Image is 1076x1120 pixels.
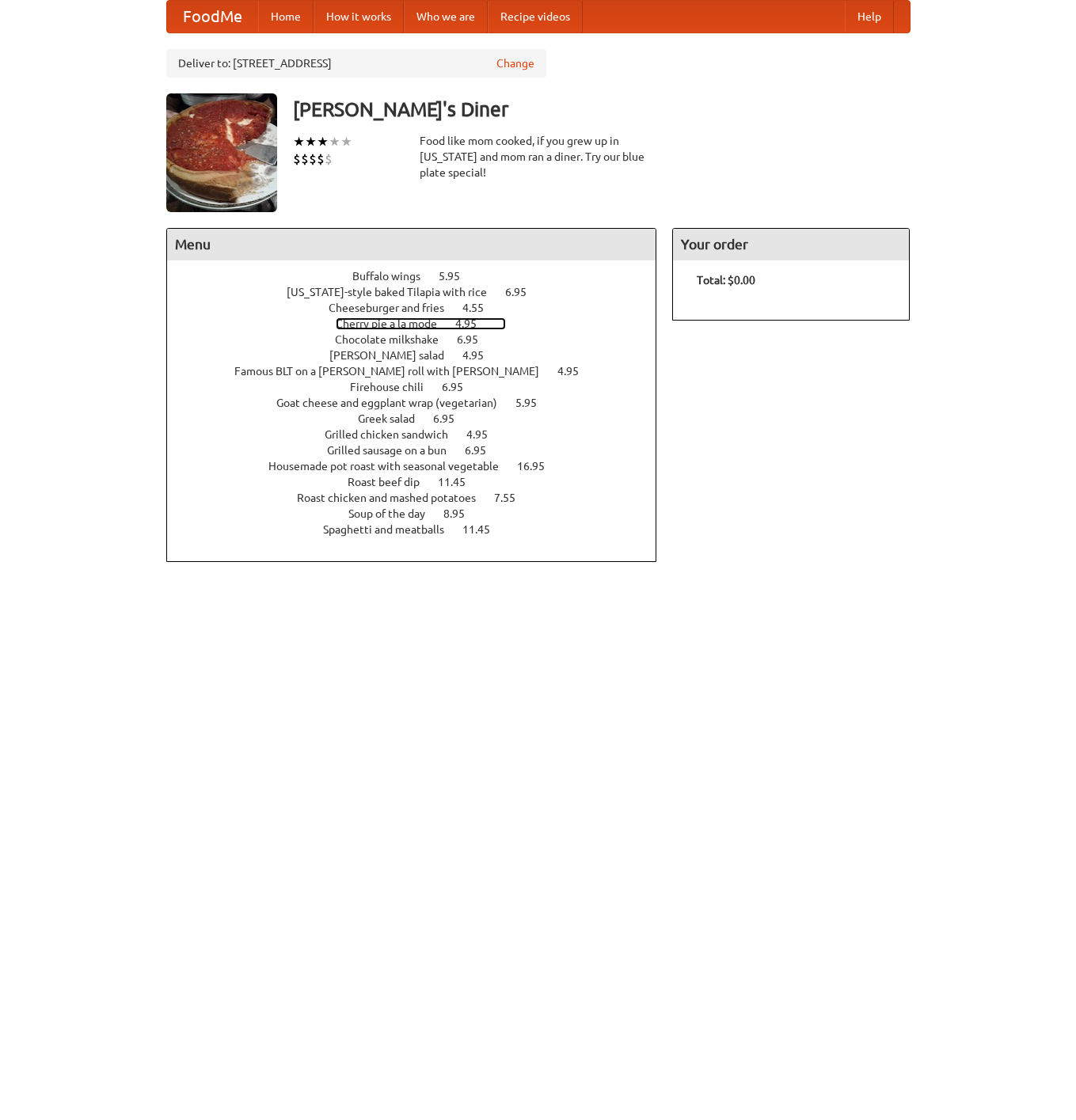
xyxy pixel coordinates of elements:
a: Famous BLT on a [PERSON_NAME] roll with [PERSON_NAME] 4.95 [234,365,608,378]
span: 6.95 [505,286,542,298]
span: Cherry pie a la mode [336,317,453,330]
span: 11.45 [438,476,481,488]
h3: [PERSON_NAME]'s Diner [293,93,911,125]
a: Cheeseburger and fries 4.55 [329,302,513,314]
span: [PERSON_NAME] salad [329,349,460,362]
a: How it works [314,1,404,32]
span: 5.95 [515,397,553,409]
li: $ [309,150,317,168]
a: Change [496,55,534,71]
span: 4.55 [462,302,500,314]
span: Housemade pot roast with seasonal vegetable [268,460,515,473]
div: Deliver to: [STREET_ADDRESS] [166,49,546,78]
a: Recipe videos [488,1,583,32]
h4: Menu [167,229,656,260]
span: 6.95 [442,381,479,393]
a: Roast beef dip 11.45 [348,476,495,488]
h4: Your order [673,229,909,260]
div: Food like mom cooked, if you grew up in [US_STATE] and mom ran a diner. Try our blue plate special! [420,133,657,180]
span: Greek salad [358,412,431,425]
a: FoodMe [167,1,258,32]
img: angular.jpg [166,93,277,212]
span: 6.95 [457,333,494,346]
span: [US_STATE]-style baked Tilapia with rice [287,286,503,298]
span: Soup of the day [348,507,441,520]
li: ★ [293,133,305,150]
span: 4.95 [557,365,595,378]
span: Grilled sausage on a bun [327,444,462,457]
a: Buffalo wings 5.95 [352,270,489,283]
span: 4.95 [455,317,492,330]
a: Goat cheese and eggplant wrap (vegetarian) 5.95 [276,397,566,409]
a: Soup of the day 8.95 [348,507,494,520]
span: Spaghetti and meatballs [323,523,460,536]
span: Roast beef dip [348,476,435,488]
a: Grilled chicken sandwich 4.95 [325,428,517,441]
li: ★ [317,133,329,150]
a: Greek salad 6.95 [358,412,484,425]
a: [US_STATE]-style baked Tilapia with rice 6.95 [287,286,556,298]
li: $ [301,150,309,168]
span: Chocolate milkshake [335,333,454,346]
span: Goat cheese and eggplant wrap (vegetarian) [276,397,513,409]
span: 7.55 [494,492,531,504]
a: Spaghetti and meatballs 11.45 [323,523,519,536]
span: 16.95 [517,460,561,473]
a: [PERSON_NAME] salad 4.95 [329,349,513,362]
span: Grilled chicken sandwich [325,428,464,441]
span: Famous BLT on a [PERSON_NAME] roll with [PERSON_NAME] [234,365,555,378]
span: 4.95 [466,428,504,441]
span: 5.95 [439,270,476,283]
a: Who we are [404,1,488,32]
a: Housemade pot roast with seasonal vegetable 16.95 [268,460,574,473]
span: 11.45 [462,523,506,536]
span: Buffalo wings [352,270,436,283]
li: $ [325,150,333,168]
li: $ [293,150,301,168]
a: Cherry pie a la mode 4.95 [336,317,506,330]
a: Chocolate milkshake 6.95 [335,333,508,346]
a: Roast chicken and mashed potatoes 7.55 [297,492,545,504]
span: Cheeseburger and fries [329,302,460,314]
b: Total: $0.00 [697,274,755,287]
li: ★ [305,133,317,150]
span: 8.95 [443,507,481,520]
span: Firehouse chili [350,381,439,393]
span: 6.95 [433,412,470,425]
a: Grilled sausage on a bun 6.95 [327,444,515,457]
li: $ [317,150,325,168]
li: ★ [340,133,352,150]
a: Firehouse chili 6.95 [350,381,492,393]
li: ★ [329,133,340,150]
a: Help [845,1,894,32]
span: 4.95 [462,349,500,362]
span: 6.95 [465,444,502,457]
a: Home [258,1,314,32]
span: Roast chicken and mashed potatoes [297,492,492,504]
